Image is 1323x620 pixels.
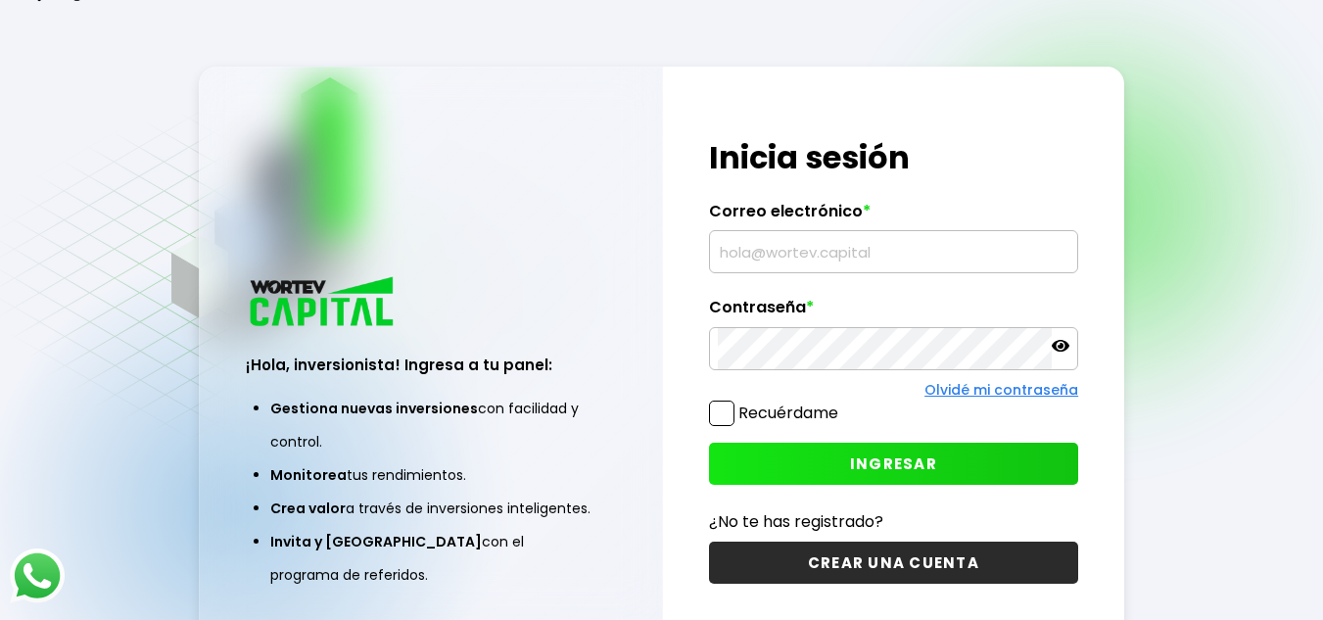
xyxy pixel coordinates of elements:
h1: Inicia sesión [709,134,1078,181]
li: con facilidad y control. [270,392,591,458]
li: a través de inversiones inteligentes. [270,492,591,525]
label: Correo electrónico [709,202,1078,231]
span: Gestiona nuevas inversiones [270,399,478,418]
input: hola@wortev.capital [718,231,1069,272]
label: Contraseña [709,298,1078,327]
span: Monitorea [270,465,347,485]
a: ¿No te has registrado?CREAR UNA CUENTA [709,509,1078,584]
button: CREAR UNA CUENTA [709,542,1078,584]
span: INGRESAR [850,453,937,474]
img: logos_whatsapp-icon.242b2217.svg [10,548,65,603]
span: Crea valor [270,499,346,518]
span: Invita y [GEOGRAPHIC_DATA] [270,532,482,551]
p: ¿No te has registrado? [709,509,1078,534]
li: con el programa de referidos. [270,525,591,592]
h3: ¡Hola, inversionista! Ingresa a tu panel: [246,354,616,376]
label: Recuérdame [738,402,838,424]
button: INGRESAR [709,443,1078,485]
a: Olvidé mi contraseña [924,380,1078,400]
img: logo_wortev_capital [246,274,401,332]
li: tus rendimientos. [270,458,591,492]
